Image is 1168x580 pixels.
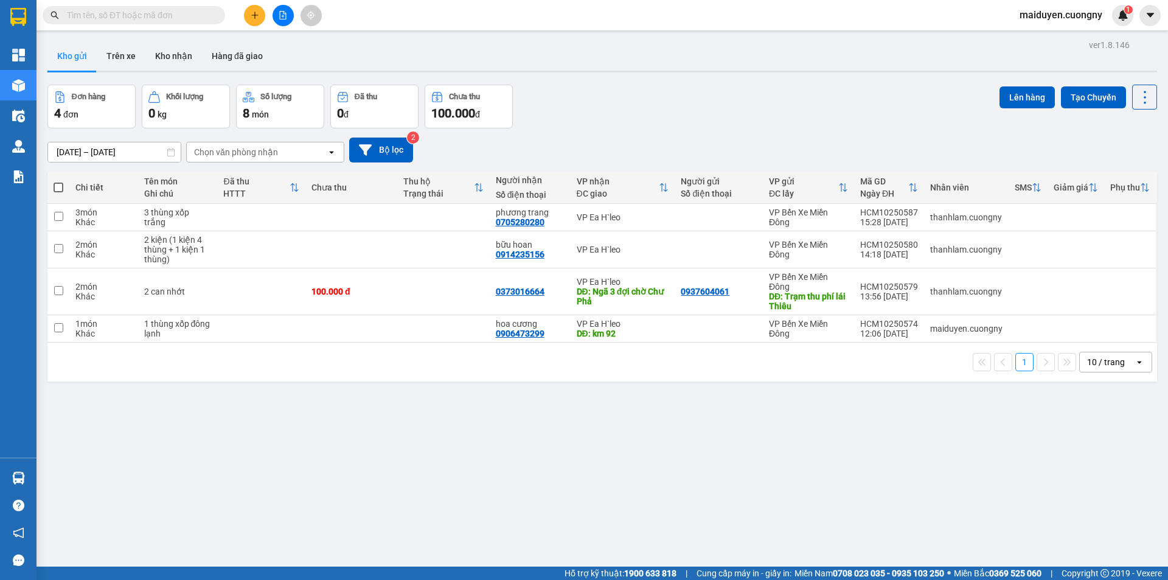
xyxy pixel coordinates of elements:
span: đ [475,110,480,119]
div: HCM10250574 [860,319,918,329]
img: logo-vxr [10,8,26,26]
button: Lên hàng [999,86,1055,108]
div: 3 món [75,208,131,217]
span: 1 [1126,5,1130,14]
div: VP Ea H`leo [577,212,669,222]
div: DĐ: Trạm thu phí lái Thiêu [769,292,848,311]
img: icon-new-feature [1118,10,1128,21]
span: maiduyen.cuongny [1010,7,1112,23]
span: đ [344,110,349,119]
div: Khác [75,292,131,301]
div: 14:18 [DATE] [860,250,918,259]
sup: 1 [1124,5,1133,14]
svg: open [327,147,336,157]
div: 10 / trang [1087,356,1125,368]
div: maiduyen.cuongny [930,324,1003,334]
div: 0914235156 [496,250,544,259]
div: 12:06 [DATE] [860,329,918,338]
div: Chưa thu [311,183,391,192]
img: warehouse-icon [12,110,25,122]
span: plus [251,11,259,19]
div: 0906473299 [496,329,544,338]
input: Select a date range. [48,142,181,162]
span: question-circle [13,500,24,511]
div: HCM10250587 [860,208,918,217]
button: plus [244,5,265,26]
div: HTTT [223,189,290,198]
button: Trên xe [97,41,145,71]
div: VP Bến Xe Miền Đông [769,208,848,227]
span: aim [307,11,315,19]
img: solution-icon [12,170,25,183]
span: kg [158,110,167,119]
button: Chưa thu100.000đ [425,85,513,128]
span: search [50,11,59,19]
button: Đã thu0đ [330,85,419,128]
button: Tạo Chuyến [1061,86,1126,108]
th: Toggle SortBy [1048,172,1104,204]
div: bữu hoan [496,240,565,250]
th: Toggle SortBy [571,172,675,204]
div: Chưa thu [449,93,480,101]
th: Toggle SortBy [217,172,305,204]
sup: 2 [407,131,419,144]
div: ĐC lấy [769,189,838,198]
div: thanhlam.cuongny [930,245,1003,254]
div: Người gửi [681,176,757,186]
img: dashboard-icon [12,49,25,61]
button: Kho gửi [47,41,97,71]
div: 0705280280 [496,217,544,227]
button: 1 [1015,353,1034,371]
div: 1 thùng xốp đông lạnh [144,319,212,338]
div: HCM10250579 [860,282,918,292]
th: Toggle SortBy [397,172,489,204]
span: file-add [279,11,287,19]
img: warehouse-icon [12,472,25,484]
strong: 0708 023 035 - 0935 103 250 [833,568,944,578]
span: notification [13,527,24,539]
div: Trạng thái [403,189,473,198]
div: 2 kiện (1 kiện 4 thùng + 1 kiện 1 thùng) [144,235,212,264]
th: Toggle SortBy [1009,172,1048,204]
span: 100.000 [431,106,475,121]
span: Miền Nam [794,567,944,580]
div: VP Ea H`leo [577,277,669,287]
div: Nhân viên [930,183,1003,192]
div: 15:28 [DATE] [860,217,918,227]
img: warehouse-icon [12,140,25,153]
div: HCM10250580 [860,240,918,250]
div: Đơn hàng [72,93,105,101]
span: Cung cấp máy in - giấy in: [697,567,791,580]
button: file-add [273,5,294,26]
span: copyright [1100,569,1109,578]
div: VP Bến Xe Miền Đông [769,319,848,338]
div: 3 thùng xốp trắng [144,208,212,227]
div: Mã GD [860,176,908,186]
div: Ngày ĐH [860,189,908,198]
button: caret-down [1139,5,1161,26]
div: thanhlam.cuongny [930,287,1003,296]
div: Thu hộ [403,176,473,186]
div: Tên món [144,176,212,186]
div: ĐC giao [577,189,659,198]
span: đơn [63,110,78,119]
div: thanhlam.cuongny [930,212,1003,222]
span: 0 [148,106,155,121]
span: | [1051,567,1052,580]
div: Giảm giá [1054,183,1088,192]
span: 4 [54,106,61,121]
img: warehouse-icon [12,79,25,92]
th: Toggle SortBy [763,172,854,204]
div: Khác [75,217,131,227]
span: ⚪️ [947,571,951,576]
div: Khác [75,250,131,259]
strong: 0369 525 060 [989,568,1041,578]
div: VP Ea H`leo [577,245,669,254]
button: Đơn hàng4đơn [47,85,136,128]
button: Bộ lọc [349,138,413,162]
div: VP Bến Xe Miền Đông [769,272,848,292]
strong: 1900 633 818 [624,568,676,578]
div: DĐ: Ngã 3 đợi chờ Chư Phả [577,287,669,306]
div: Chọn văn phòng nhận [194,146,278,158]
div: hoa cương [496,319,565,329]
